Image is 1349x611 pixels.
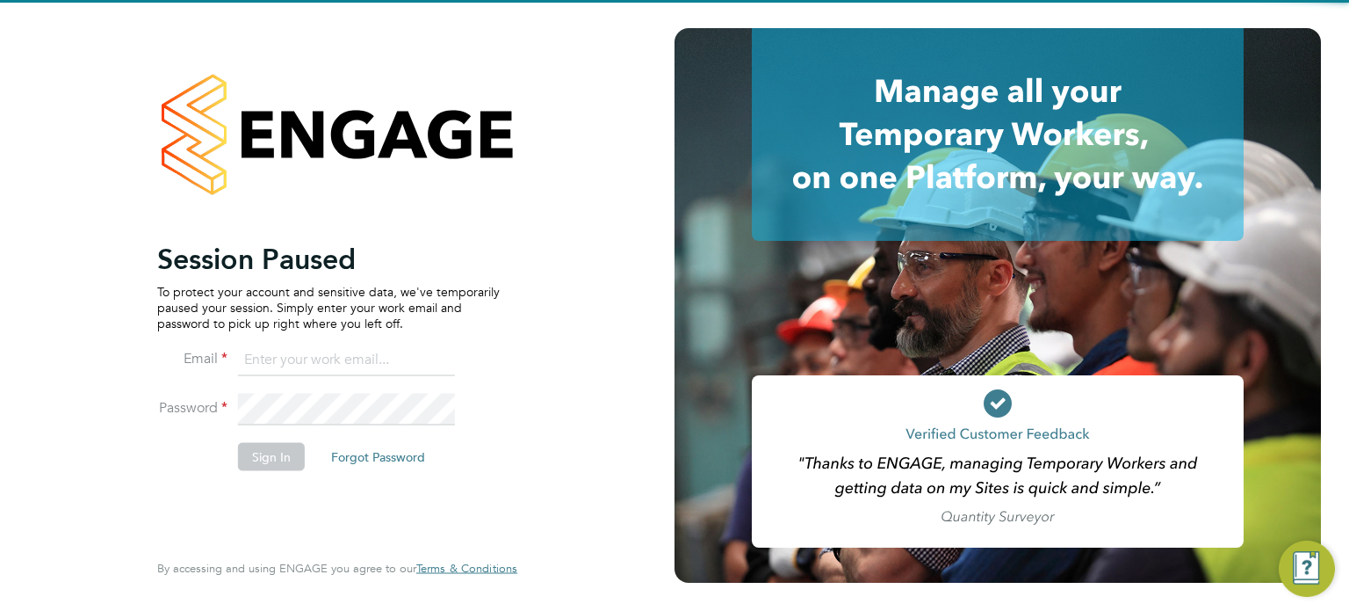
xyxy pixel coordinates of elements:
[157,561,517,576] span: By accessing and using ENGAGE you agree to our
[416,561,517,576] span: Terms & Conditions
[157,283,500,331] p: To protect your account and sensitive data, we've temporarily paused your session. Simply enter y...
[416,562,517,576] a: Terms & Conditions
[238,442,305,470] button: Sign In
[157,241,500,276] h2: Session Paused
[238,345,455,376] input: Enter your work email...
[1279,541,1335,597] button: Engage Resource Center
[157,398,227,417] label: Password
[157,349,227,367] label: Email
[317,442,439,470] button: Forgot Password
